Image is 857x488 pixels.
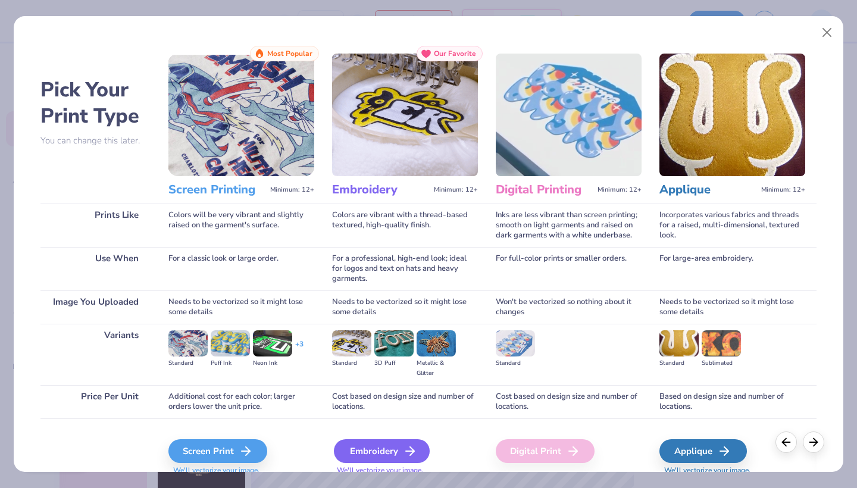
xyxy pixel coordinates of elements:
[659,54,805,176] img: Applique
[168,204,314,247] div: Colors will be very vibrant and slightly raised on the garment's surface.
[40,77,151,129] h2: Pick Your Print Type
[40,290,151,324] div: Image You Uploaded
[40,385,151,418] div: Price Per Unit
[659,247,805,290] div: For large-area embroidery.
[168,439,267,463] div: Screen Print
[211,330,250,356] img: Puff Ink
[270,186,314,194] span: Minimum: 12+
[332,358,371,368] div: Standard
[168,385,314,418] div: Additional cost for each color; larger orders lower the unit price.
[295,339,304,359] div: + 3
[496,439,595,463] div: Digital Print
[334,439,430,463] div: Embroidery
[434,186,478,194] span: Minimum: 12+
[598,186,642,194] span: Minimum: 12+
[168,358,208,368] div: Standard
[332,204,478,247] div: Colors are vibrant with a thread-based textured, high-quality finish.
[659,385,805,418] div: Based on design size and number of locations.
[496,290,642,324] div: Won't be vectorized so nothing about it changes
[374,330,414,356] img: 3D Puff
[40,247,151,290] div: Use When
[659,358,699,368] div: Standard
[168,465,314,476] span: We'll vectorize your image.
[496,358,535,368] div: Standard
[659,182,756,198] h3: Applique
[332,385,478,418] div: Cost based on design size and number of locations.
[659,465,805,476] span: We'll vectorize your image.
[168,247,314,290] div: For a classic look or large order.
[267,49,312,58] span: Most Popular
[496,247,642,290] div: For full-color prints or smaller orders.
[332,182,429,198] h3: Embroidery
[496,182,593,198] h3: Digital Printing
[40,204,151,247] div: Prints Like
[332,290,478,324] div: Needs to be vectorized so it might lose some details
[659,439,747,463] div: Applique
[816,21,839,44] button: Close
[211,358,250,368] div: Puff Ink
[168,290,314,324] div: Needs to be vectorized so it might lose some details
[434,49,476,58] span: Our Favorite
[332,54,478,176] img: Embroidery
[253,358,292,368] div: Neon Ink
[659,204,805,247] div: Incorporates various fabrics and threads for a raised, multi-dimensional, textured look.
[496,330,535,356] img: Standard
[496,54,642,176] img: Digital Printing
[496,204,642,247] div: Inks are less vibrant than screen printing; smooth on light garments and raised on dark garments ...
[702,358,741,368] div: Sublimated
[417,358,456,378] div: Metallic & Glitter
[168,54,314,176] img: Screen Printing
[40,136,151,146] p: You can change this later.
[761,186,805,194] span: Minimum: 12+
[332,247,478,290] div: For a professional, high-end look; ideal for logos and text on hats and heavy garments.
[332,465,478,476] span: We'll vectorize your image.
[659,330,699,356] img: Standard
[659,290,805,324] div: Needs to be vectorized so it might lose some details
[417,330,456,356] img: Metallic & Glitter
[702,330,741,356] img: Sublimated
[374,358,414,368] div: 3D Puff
[253,330,292,356] img: Neon Ink
[168,182,265,198] h3: Screen Printing
[40,324,151,385] div: Variants
[332,330,371,356] img: Standard
[496,385,642,418] div: Cost based on design size and number of locations.
[168,330,208,356] img: Standard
